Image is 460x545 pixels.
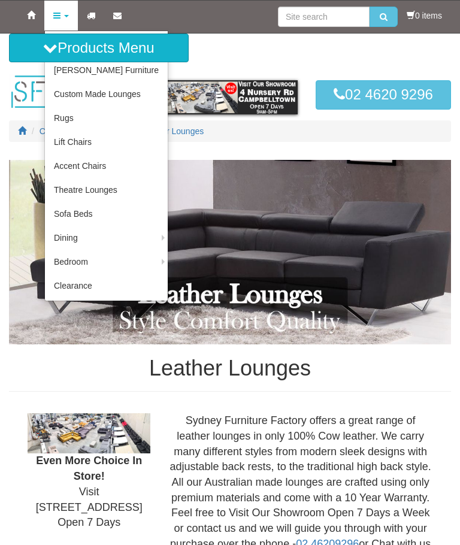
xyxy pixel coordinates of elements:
h1: Leather Lounges [9,356,451,380]
a: [PERSON_NAME] Furniture [45,58,168,82]
img: Sydney Furniture Factory [9,74,144,109]
a: Clearance [45,274,168,298]
img: showroom.gif [162,80,298,114]
div: Visit [STREET_ADDRESS] Open 7 Days [19,413,159,531]
a: Accent Chairs [45,154,168,178]
a: Leather Lounges [141,126,204,136]
a: 02 4620 9296 [316,80,451,109]
a: Custom Made Lounges [45,82,168,106]
a: Sofa Beds [45,202,168,226]
a: Dining [45,226,168,250]
a: Catalog [40,126,68,136]
a: Theatre Lounges [45,178,168,202]
img: Showroom [28,413,150,453]
button: Products Menu [9,34,189,62]
input: Site search [278,7,370,27]
a: Lift Chairs [45,130,168,154]
img: Leather Lounges [9,160,451,344]
a: Rugs [45,106,168,130]
b: Even More Choice In Store! [36,455,142,482]
a: Bedroom [45,250,168,274]
li: 0 items [407,10,442,22]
